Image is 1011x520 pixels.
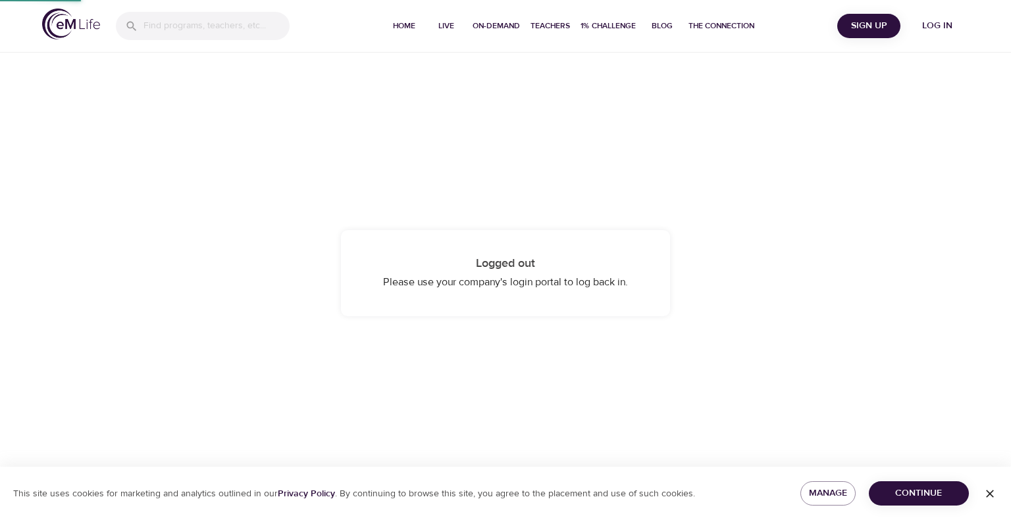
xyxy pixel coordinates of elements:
[688,19,754,33] span: The Connection
[430,19,462,33] span: Live
[278,488,335,500] a: Privacy Policy
[811,485,845,502] span: Manage
[367,256,644,271] h4: Logged out
[383,275,628,289] span: Please use your company's login portal to log back in.
[911,18,964,34] span: Log in
[581,19,636,33] span: 1% Challenge
[473,19,520,33] span: On-Demand
[879,485,958,502] span: Continue
[388,19,420,33] span: Home
[837,14,900,38] button: Sign Up
[646,19,678,33] span: Blog
[842,18,895,34] span: Sign Up
[906,14,969,38] button: Log in
[531,19,570,33] span: Teachers
[869,481,969,506] button: Continue
[800,481,856,506] button: Manage
[42,9,100,39] img: logo
[143,12,290,40] input: Find programs, teachers, etc...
